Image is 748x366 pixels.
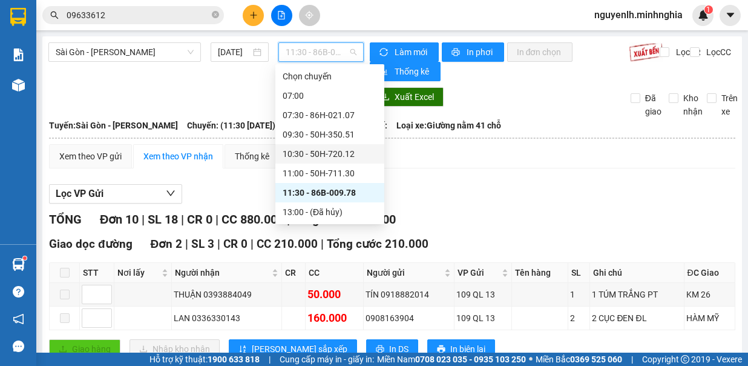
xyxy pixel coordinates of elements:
[283,70,377,83] div: Chọn chuyến
[467,45,494,59] span: In phơi
[684,307,735,330] td: HÀM MỸ
[191,237,214,251] span: SL 3
[251,237,254,251] span: |
[631,353,633,366] span: |
[235,150,269,163] div: Thống kê
[280,353,374,366] span: Cung cấp máy in - giấy in:
[212,10,219,21] span: close-circle
[305,11,313,19] span: aim
[592,311,681,325] div: 2 CỤC ĐEN ĐL
[142,212,145,227] span: |
[389,342,408,356] span: In DS
[701,45,733,59] span: Lọc CC
[249,11,258,19] span: plus
[570,311,588,325] div: 2
[181,212,184,227] span: |
[166,188,176,198] span: down
[117,266,159,279] span: Nơi lấy
[174,311,280,325] div: LAN 0336330143
[684,283,735,307] td: KM 26
[13,286,24,298] span: question-circle
[570,354,622,364] strong: 0369 525 060
[12,48,25,61] img: solution-icon
[243,5,264,26] button: plus
[570,288,588,301] div: 1
[218,45,251,59] input: 12/08/2025
[536,353,622,366] span: Miền Bắc
[13,313,24,325] span: notification
[70,29,79,39] span: environment
[454,307,512,330] td: 109 QL 13
[13,341,24,352] span: message
[366,339,418,359] button: printerIn DS
[275,67,384,86] div: Chọn chuyến
[5,42,231,57] li: 02523854854
[450,342,485,356] span: In biên lai
[377,353,526,366] span: Miền Nam
[706,5,710,14] span: 1
[12,79,25,91] img: warehouse-icon
[427,339,495,359] button: printerIn biên lai
[379,67,390,77] span: bar-chart
[321,237,324,251] span: |
[212,11,219,18] span: close-circle
[366,288,452,301] div: TÍN 0918882014
[592,288,681,301] div: 1 TÚM TRẮNG PT
[70,44,79,54] span: phone
[725,10,736,21] span: caret-down
[327,237,428,251] span: Tổng cước 210.000
[151,237,183,251] span: Đơn 2
[640,91,666,118] span: Đã giao
[67,8,209,22] input: Tìm tên, số ĐT hoặc mã đơn
[507,42,573,62] button: In đơn chọn
[376,345,384,354] span: printer
[148,212,178,227] span: SL 18
[704,5,713,14] sup: 1
[10,8,26,26] img: logo-vxr
[269,353,271,366] span: |
[366,311,452,325] div: 0908163904
[568,263,590,283] th: SL
[370,42,439,62] button: syncLàm mới
[149,353,260,366] span: Hỗ trợ kỹ thuật:
[12,258,25,271] img: warehouse-icon
[415,354,526,364] strong: 0708 023 035 - 0935 103 250
[283,128,377,141] div: 09:30 - 50H-350.51
[299,5,320,26] button: aim
[698,10,709,21] img: icon-new-feature
[56,186,103,201] span: Lọc VP Gửi
[174,288,280,301] div: THUẬN 0393884049
[283,108,377,122] div: 07:30 - 86H-021.07
[367,266,442,279] span: Người gửi
[229,339,357,359] button: sort-ascending[PERSON_NAME] sắp xếp
[217,237,220,251] span: |
[215,212,218,227] span: |
[5,76,132,96] b: GỬI : Liên Hương
[56,43,194,61] span: Sài Gòn - Phan Rí
[223,237,248,251] span: CR 0
[395,65,431,78] span: Thống kê
[396,119,501,132] span: Loại xe: Giường nằm 41 chỗ
[454,283,512,307] td: 109 QL 13
[370,62,441,81] button: bar-chartThống kê
[456,311,510,325] div: 109 QL 13
[282,263,306,283] th: CR
[49,237,133,251] span: Giao dọc đường
[283,167,377,180] div: 11:00 - 50H-711.30
[187,212,212,227] span: CR 0
[395,45,429,59] span: Làm mới
[283,89,377,102] div: 07:00
[187,119,275,132] span: Chuyến: (11:30 [DATE])
[512,263,569,283] th: Tên hàng
[257,237,318,251] span: CC 210.000
[681,355,689,364] span: copyright
[238,345,247,354] span: sort-ascending
[629,42,663,62] img: 9k=
[678,91,707,118] span: Kho nhận
[671,45,703,59] span: Lọc CR
[49,184,182,204] button: Lọc VP Gửi
[175,266,269,279] span: Người nhận
[208,354,260,364] strong: 1900 633 818
[442,42,504,62] button: printerIn phơi
[283,205,377,219] div: 13:00 - (Đã hủy)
